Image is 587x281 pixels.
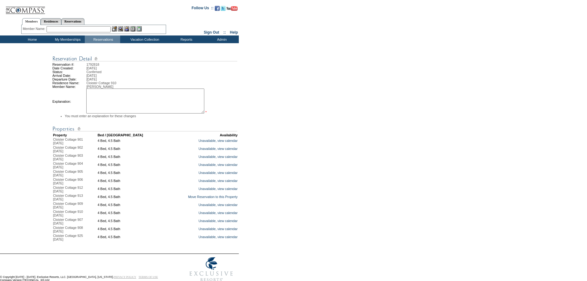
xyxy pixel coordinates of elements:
[52,70,86,74] td: Status:
[52,125,237,133] img: Reservation Detail
[53,146,97,149] div: Cloister Cottage 902
[226,6,238,11] img: Subscribe to our YouTube Channel
[53,178,97,181] div: Cloister Cottage 906
[98,218,165,225] td: 4 Bed, 4.5 Bath
[215,6,220,11] img: Become our fan on Facebook
[49,35,85,43] td: My Memberships
[198,147,238,151] a: Unavailable, view calendar
[98,133,165,137] td: Bed / [GEOGRAPHIC_DATA]
[98,186,165,193] td: 4 Bed, 4.5 Bath
[98,162,165,169] td: 4 Bed, 4.5 Bath
[215,8,220,11] a: Become our fan on Facebook
[86,81,116,85] span: Cloister Cottage 910
[53,186,97,189] div: Cloister Cottage 912
[98,146,165,153] td: 4 Bed, 4.5 Bath
[130,26,136,31] img: Reservations
[52,77,86,81] td: Departure Date:
[52,55,237,63] img: Reservation Detail
[86,70,101,74] span: Confirmed
[198,187,238,191] a: Unavailable, view calendar
[86,66,97,70] span: [DATE]
[192,5,214,13] td: Follow Us ::
[198,155,238,159] a: Unavailable, view calendar
[98,138,165,145] td: 4 Bed, 4.5 Bath
[53,157,63,161] span: [DATE]
[221,8,226,11] a: Follow us on Twitter
[53,213,63,217] span: [DATE]
[41,18,61,25] a: Residences
[5,2,45,14] img: Compass Home
[203,35,239,43] td: Admin
[198,235,238,239] a: Unavailable, view calendar
[85,35,120,43] td: Reservations
[14,35,49,43] td: Home
[98,178,165,185] td: 4 Bed, 4.5 Bath
[124,26,129,31] img: Impersonate
[53,141,63,145] span: [DATE]
[230,30,238,35] a: Help
[53,218,97,221] div: Cloister Cottage 907
[198,163,238,167] a: Unavailable, view calendar
[52,74,86,77] td: Arrival Date:
[53,189,63,193] span: [DATE]
[52,66,86,70] td: Date Created:
[65,114,238,118] li: You must enter an explanation for these changes
[53,138,97,141] div: Cloister Cottage 901
[52,85,86,89] td: Member Name:
[53,234,97,238] div: Cloister Cottage 925
[86,74,97,77] span: [DATE]
[168,35,203,43] td: Reports
[61,18,84,25] a: Reservations
[53,181,63,185] span: [DATE]
[98,234,165,241] td: 4 Bed, 4.5 Bath
[53,210,97,213] div: Cloister Cottage 910
[23,26,47,31] div: Member Name:
[226,8,238,11] a: Subscribe to our YouTube Channel
[198,139,238,143] a: Unavailable, view calendar
[53,170,97,173] div: Cloister Cottage 905
[118,26,123,31] img: View
[98,210,165,217] td: 4 Bed, 4.5 Bath
[52,63,86,66] td: Reservation #:
[53,205,63,209] span: [DATE]
[198,211,238,215] a: Unavailable, view calendar
[53,162,97,165] div: Cloister Cottage 904
[53,173,63,177] span: [DATE]
[86,77,97,81] span: [DATE]
[112,26,117,31] img: b_edit.gif
[86,85,113,89] span: [PERSON_NAME]
[53,194,97,197] div: Cloister Cottage 913
[53,149,63,153] span: [DATE]
[98,226,165,233] td: 4 Bed, 4.5 Bath
[53,154,97,157] div: Cloister Cottage 903
[139,275,158,279] a: TERMS OF USE
[53,221,63,225] span: [DATE]
[198,179,238,183] a: Unavailable, view calendar
[52,81,86,85] td: Residence Name:
[53,238,63,241] span: [DATE]
[53,229,63,233] span: [DATE]
[52,89,86,114] td: Explanation:
[198,203,238,207] a: Unavailable, view calendar
[53,226,97,229] div: Cloister Cottage 908
[98,194,165,201] td: 4 Bed, 4.5 Bath
[198,219,238,223] a: Unavailable, view calendar
[204,30,219,35] a: Sign Out
[22,18,41,25] a: Members
[198,171,238,175] a: Unavailable, view calendar
[98,202,165,209] td: 4 Bed, 4.5 Bath
[137,26,142,31] img: b_calculator.gif
[53,202,97,205] div: Cloister Cottage 909
[198,227,238,231] a: Unavailable, view calendar
[188,195,238,199] a: Move Reservation to this Property
[53,133,97,137] td: Property
[223,30,226,35] span: ::
[53,165,63,169] span: [DATE]
[120,35,168,43] td: Vacation Collection
[114,275,136,279] a: PRIVACY POLICY
[98,170,165,177] td: 4 Bed, 4.5 Bath
[53,197,63,201] span: [DATE]
[165,133,238,137] td: Availability
[86,63,99,66] span: 1792818
[98,154,165,161] td: 4 Bed, 4.5 Bath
